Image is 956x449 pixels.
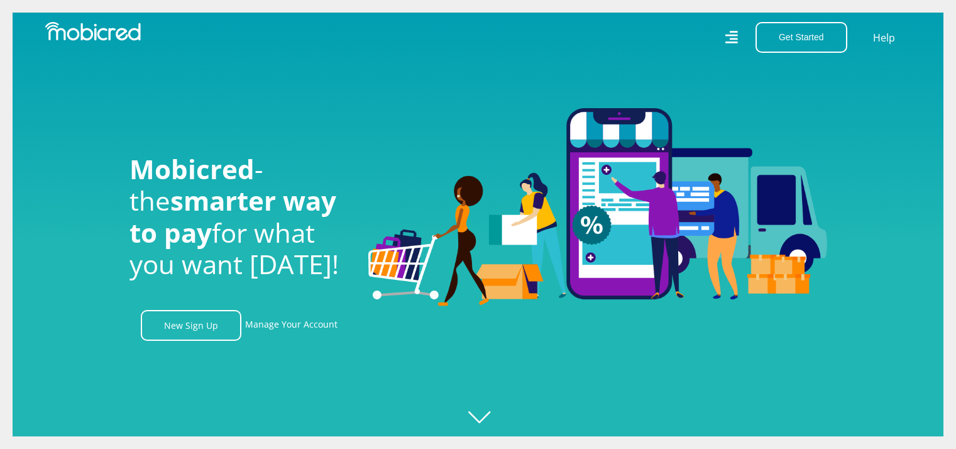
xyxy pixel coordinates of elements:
button: Get Started [755,22,847,53]
span: Mobicred [129,151,255,187]
a: Manage Your Account [245,310,338,341]
span: smarter way to pay [129,182,336,250]
img: Mobicred [45,22,141,41]
a: New Sign Up [141,310,241,341]
img: Welcome to Mobicred [368,108,827,307]
h1: - the for what you want [DATE]! [129,153,349,280]
a: Help [872,30,896,46]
